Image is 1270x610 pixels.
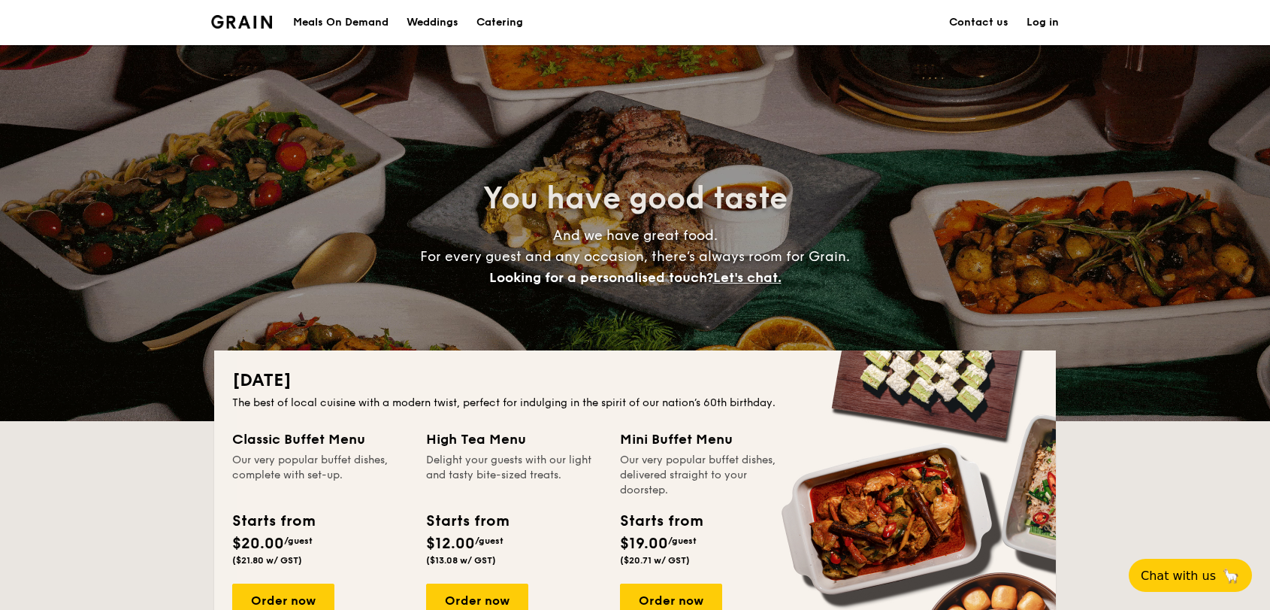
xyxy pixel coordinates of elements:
[211,15,272,29] img: Grain
[211,15,272,29] a: Logotype
[232,396,1038,411] div: The best of local cuisine with a modern twist, perfect for indulging in the spirit of our nation’...
[620,555,690,566] span: ($20.71 w/ GST)
[426,555,496,566] span: ($13.08 w/ GST)
[420,227,850,286] span: And we have great food. For every guest and any occasion, there’s always room for Grain.
[483,181,788,217] span: You have good taste
[1222,567,1240,584] span: 🦙
[232,555,302,566] span: ($21.80 w/ GST)
[620,535,668,553] span: $19.00
[232,535,284,553] span: $20.00
[668,536,697,546] span: /guest
[426,453,602,498] div: Delight your guests with our light and tasty bite-sized treats.
[475,536,503,546] span: /guest
[426,535,475,553] span: $12.00
[620,429,796,450] div: Mini Buffet Menu
[620,510,702,533] div: Starts from
[232,510,314,533] div: Starts from
[1129,559,1252,592] button: Chat with us🦙
[232,453,408,498] div: Our very popular buffet dishes, complete with set-up.
[713,269,782,286] span: Let's chat.
[426,510,508,533] div: Starts from
[620,453,796,498] div: Our very popular buffet dishes, delivered straight to your doorstep.
[489,269,713,286] span: Looking for a personalised touch?
[232,369,1038,393] h2: [DATE]
[232,429,408,450] div: Classic Buffet Menu
[284,536,313,546] span: /guest
[426,429,602,450] div: High Tea Menu
[1141,569,1216,583] span: Chat with us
